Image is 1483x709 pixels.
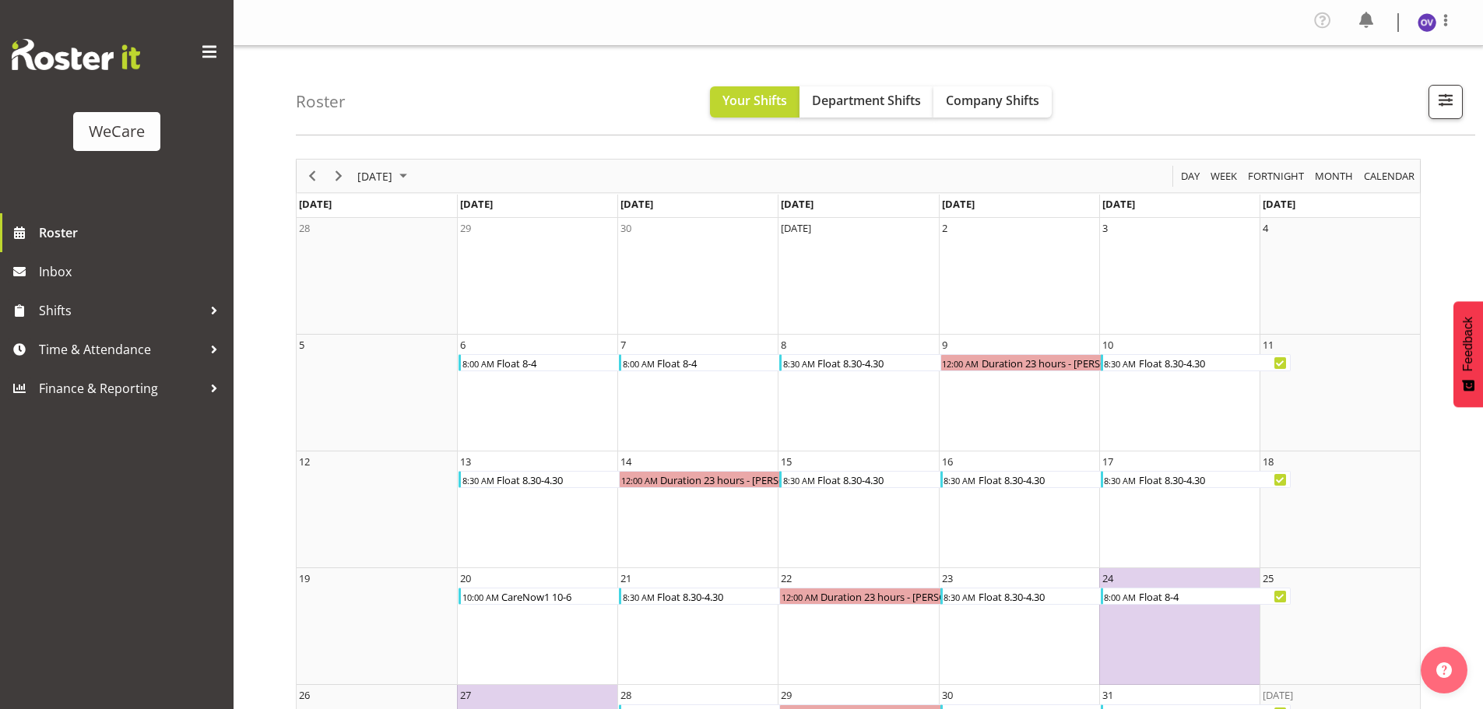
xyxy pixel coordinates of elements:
[461,472,495,487] div: 8:30 AM
[461,588,500,604] div: 10:00 AM
[942,337,947,353] div: 9
[1101,588,1291,605] div: Float 8-4 Begin From Friday, October 24, 2025 at 8:00:00 AM GMT+13:00 Ends At Friday, October 24,...
[1137,588,1290,604] div: Float 8-4
[1102,337,1113,353] div: 10
[778,218,938,335] td: Wednesday, October 1, 2025
[1436,662,1452,678] img: help-xxl-2.png
[980,355,1130,370] div: Duration 23 hours - [PERSON_NAME]
[816,355,968,370] div: Float 8.30-4.30
[460,687,471,703] div: 27
[1246,167,1307,186] button: Fortnight
[12,39,140,70] img: Rosterit website logo
[620,472,659,487] div: 12:00 AM
[460,337,466,353] div: 6
[659,472,808,487] div: Duration 23 hours - [PERSON_NAME]
[778,568,938,685] td: Wednesday, October 22, 2025
[1362,167,1416,186] span: calendar
[812,92,921,109] span: Department Shifts
[356,167,394,186] span: [DATE]
[779,588,969,605] div: Duration 23 hours - Olive Vermazen Begin From Wednesday, October 22, 2025 at 12:00:00 AM GMT+13:0...
[89,120,145,143] div: WeCare
[302,167,323,186] button: Previous
[939,335,1099,451] td: Thursday, October 9, 2025
[942,220,947,236] div: 2
[617,335,778,451] td: Tuesday, October 7, 2025
[39,338,202,361] span: Time & Attendance
[461,355,495,370] div: 8:00 AM
[1246,167,1306,186] span: Fortnight
[946,92,1039,109] span: Company Shifts
[619,471,809,488] div: Duration 23 hours - Olive Vermazen Begin From Tuesday, October 14, 2025 at 12:00:00 AM GMT+13:00 ...
[299,197,332,211] span: [DATE]
[1263,570,1274,586] div: 25
[620,220,631,236] div: 30
[1179,167,1201,186] span: Day
[940,588,1130,605] div: Float 8.30-4.30 Begin From Thursday, October 23, 2025 at 8:30:00 AM GMT+13:00 Ends At Thursday, O...
[297,568,457,685] td: Sunday, October 19, 2025
[655,588,808,604] div: Float 8.30-4.30
[1260,218,1420,335] td: Saturday, October 4, 2025
[1313,167,1356,186] button: Timeline Month
[299,454,310,469] div: 12
[655,355,808,370] div: Float 8-4
[299,220,310,236] div: 28
[779,354,969,371] div: Float 8.30-4.30 Begin From Wednesday, October 8, 2025 at 8:30:00 AM GMT+13:00 Ends At Wednesday, ...
[942,570,953,586] div: 23
[933,86,1052,118] button: Company Shifts
[1102,197,1135,211] span: [DATE]
[977,588,1130,604] div: Float 8.30-4.30
[940,354,1130,371] div: Duration 23 hours - Olive Vermazen Begin From Thursday, October 9, 2025 at 12:00:00 AM GMT+13:00 ...
[1461,317,1475,371] span: Feedback
[617,451,778,568] td: Tuesday, October 14, 2025
[778,335,938,451] td: Wednesday, October 8, 2025
[942,197,975,211] span: [DATE]
[297,335,457,451] td: Sunday, October 5, 2025
[782,355,816,370] div: 8:30 AM
[457,451,617,568] td: Monday, October 13, 2025
[1313,167,1355,186] span: Month
[1260,451,1420,568] td: Saturday, October 18, 2025
[325,160,352,192] div: Next
[722,92,787,109] span: Your Shifts
[1103,588,1137,604] div: 8:00 AM
[620,197,653,211] span: [DATE]
[1453,301,1483,407] button: Feedback - Show survey
[780,588,819,604] div: 12:00 AM
[1099,451,1260,568] td: Friday, October 17, 2025
[1263,687,1293,703] div: [DATE]
[457,335,617,451] td: Monday, October 6, 2025
[495,472,648,487] div: Float 8.30-4.30
[781,337,786,353] div: 8
[781,687,792,703] div: 29
[1099,568,1260,685] td: Friday, October 24, 2025
[1101,354,1291,371] div: Float 8.30-4.30 Begin From Friday, October 10, 2025 at 8:30:00 AM GMT+13:00 Ends At Friday, Octob...
[620,454,631,469] div: 14
[460,197,493,211] span: [DATE]
[355,167,414,186] button: October 2025
[1260,568,1420,685] td: Saturday, October 25, 2025
[1103,472,1137,487] div: 8:30 AM
[781,570,792,586] div: 22
[942,454,953,469] div: 16
[939,451,1099,568] td: Thursday, October 16, 2025
[495,355,648,370] div: Float 8-4
[1137,355,1290,370] div: Float 8.30-4.30
[621,588,655,604] div: 8:30 AM
[781,454,792,469] div: 15
[941,355,980,370] div: 12:00 AM
[943,472,977,487] div: 8:30 AM
[779,471,969,488] div: Float 8.30-4.30 Begin From Wednesday, October 15, 2025 at 8:30:00 AM GMT+13:00 Ends At Wednesday,...
[1263,337,1274,353] div: 11
[621,355,655,370] div: 8:00 AM
[39,260,226,283] span: Inbox
[460,454,471,469] div: 13
[299,337,304,353] div: 5
[1263,220,1268,236] div: 4
[39,299,202,322] span: Shifts
[1137,472,1290,487] div: Float 8.30-4.30
[939,218,1099,335] td: Thursday, October 2, 2025
[1362,167,1418,186] button: Month
[1260,335,1420,451] td: Saturday, October 11, 2025
[1102,220,1108,236] div: 3
[1103,355,1137,370] div: 8:30 AM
